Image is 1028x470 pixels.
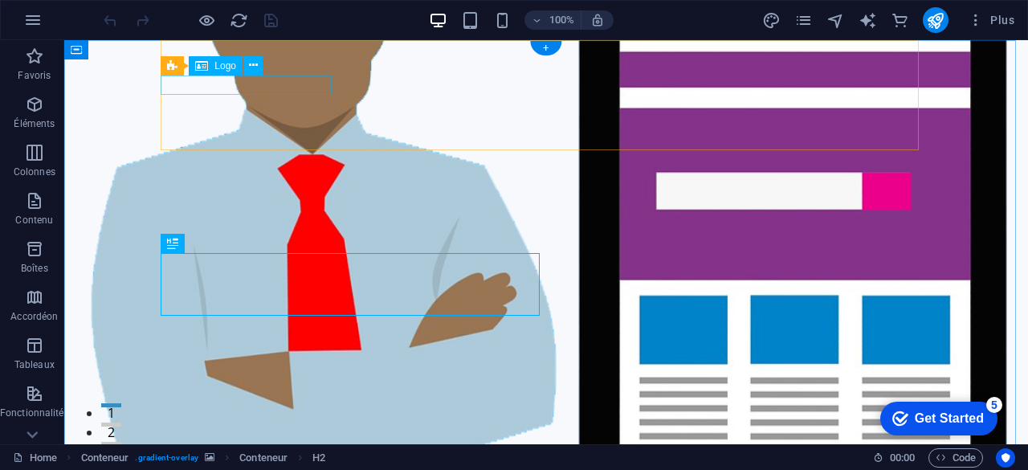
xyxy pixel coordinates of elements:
[14,166,55,178] p: Colonnes
[891,11,909,30] i: E-commerce
[524,10,581,30] button: 100%
[18,69,51,82] p: Favoris
[81,448,326,468] nav: breadcrumb
[205,453,214,462] i: Cet élément contient un arrière-plan.
[961,7,1021,33] button: Plus
[37,402,57,406] button: 3
[826,11,845,30] i: Navigateur
[891,10,910,30] button: commerce
[37,363,57,367] button: 1
[21,262,48,275] p: Boîtes
[859,10,878,30] button: text_generator
[135,448,198,468] span: . gradient-overlay
[14,358,55,371] p: Tableaux
[968,12,1014,28] span: Plus
[14,117,55,130] p: Éléments
[901,452,904,464] span: :
[926,11,944,30] i: Publier
[928,448,983,468] button: Code
[826,10,846,30] button: navigator
[119,3,135,19] div: 5
[10,310,58,323] p: Accordéon
[81,448,129,468] span: Cliquez pour sélectionner. Double-cliquez pour modifier.
[762,11,781,30] i: Design (Ctrl+Alt+Y)
[890,448,915,468] span: 00 00
[936,448,976,468] span: Code
[996,448,1015,468] button: Usercentrics
[873,448,916,468] h6: Durée de la session
[13,448,57,468] a: Cliquez pour annuler la sélection. Double-cliquez pour ouvrir Pages.
[239,448,288,468] span: Cliquez pour sélectionner. Double-cliquez pour modifier.
[312,448,325,468] span: Cliquez pour sélectionner. Double-cliquez pour modifier.
[197,10,216,30] button: Cliquez ici pour quitter le mode Aperçu et poursuivre l'édition.
[229,10,248,30] button: reload
[15,214,53,227] p: Contenu
[762,10,781,30] button: design
[530,41,561,55] div: +
[794,10,814,30] button: pages
[47,18,116,32] div: Get Started
[794,11,813,30] i: Pages (Ctrl+Alt+S)
[37,382,57,386] button: 2
[549,10,574,30] h6: 100%
[923,7,948,33] button: publish
[590,13,605,27] i: Lors du redimensionnement, ajuster automatiquement le niveau de zoom en fonction de l'appareil sé...
[13,8,130,42] div: Get Started 5 items remaining, 0% complete
[214,61,236,71] span: Logo
[230,11,248,30] i: Actualiser la page
[859,11,877,30] i: AI Writer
